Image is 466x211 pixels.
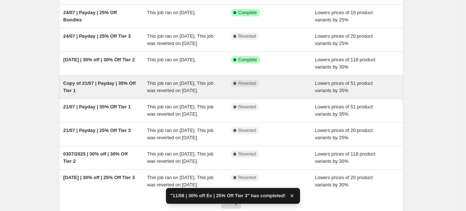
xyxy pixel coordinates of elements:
span: 24/07 | Payday | 25% Off Tier 3 [63,33,131,39]
span: This job ran on [DATE]. This job was reverted on [DATE]. [147,128,213,140]
span: [DATE] | 30% off | 30% Off Tier 2 [63,57,135,62]
span: Reverted [238,33,256,39]
span: 24/07 | Payday | 25% Off Bundles [63,10,117,22]
span: 0307/2025 | 30% off | 30% Off Tier 2 [63,151,128,164]
span: Reverted [238,151,256,157]
span: This job ran on [DATE]. This job was reverted on [DATE]. [147,80,213,93]
span: Complete [238,10,257,16]
span: Lowers prices of 20 product variants by 25% [315,128,373,140]
span: 21/07 | Payday | 35% Off Tier 1 [63,104,131,109]
span: Lowers prices of 118 product variants by 30% [315,57,375,70]
span: Lowers prices of 20 product variants by 30% [315,175,373,187]
span: This job ran on [DATE]. This job was reverted on [DATE]. [147,175,213,187]
span: 21/07 | Payday | 25% Off Tier 3 [63,128,131,133]
span: "11/08 | 30% off Ev | 25% Off Tier 3" has completed! [170,192,286,199]
span: This job ran on [DATE]. This job was reverted on [DATE]. [147,104,213,117]
span: This job ran on [DATE]. This job was reverted on [DATE]. [147,33,213,46]
span: This job ran on [DATE]. [147,57,196,62]
span: Copy of 21/07 | Payday | 35% Off Tier 1 [63,80,136,93]
span: Lowers prices of 51 product variants by 35% [315,80,373,93]
span: Lowers prices of 18 product variants by 25% [315,10,373,22]
span: Lowers prices of 51 product variants by 35% [315,104,373,117]
span: Complete [238,57,257,63]
span: Reverted [238,104,256,110]
span: Lowers prices of 20 product variants by 25% [315,33,373,46]
span: This job ran on [DATE]. This job was reverted on [DATE]. [147,151,213,164]
span: This job ran on [DATE]. [147,10,196,15]
span: Reverted [238,175,256,181]
span: Reverted [238,80,256,86]
span: Lowers prices of 118 product variants by 30% [315,151,375,164]
span: [DATE] | 30% off | 25% Off Tier 3 [63,175,135,180]
span: Reverted [238,128,256,133]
